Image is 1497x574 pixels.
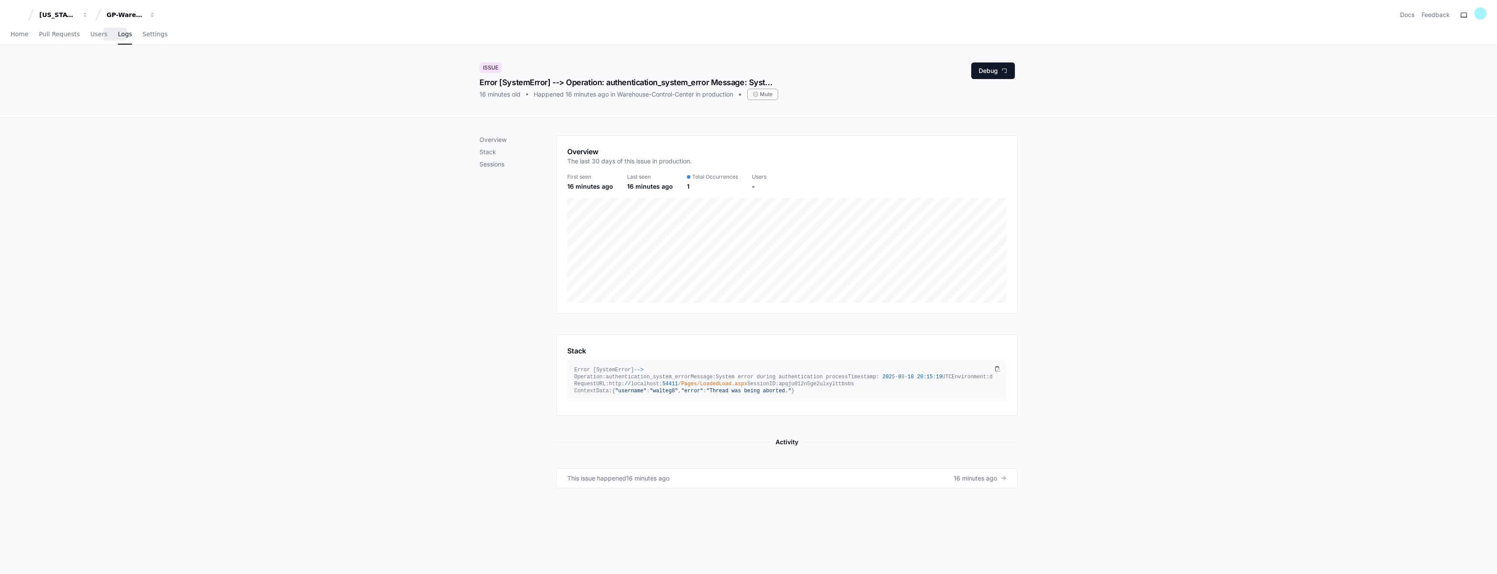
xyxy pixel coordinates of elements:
[627,173,673,180] div: Last seen
[637,367,643,373] span: ->
[917,374,923,380] span: 20
[39,10,77,19] div: [US_STATE] Pacific
[567,474,626,483] div: This issue happened
[479,62,502,73] div: Issue
[898,374,901,380] span: 0
[567,346,586,356] h1: Stack
[1421,10,1450,19] button: Feedback
[747,89,778,100] div: Mute
[574,367,993,394] div: Error [SystemError] authentication_system_error System error during authentication process 5- 9- ...
[118,31,132,37] span: Logs
[479,148,556,156] p: Stack
[752,182,766,191] div: -
[567,182,613,191] div: 16 minutes ago
[687,182,738,191] div: 1
[627,182,673,191] div: 16 minutes ago
[479,76,773,89] div: Error [SystemError] --> Operation: authentication_system_error Message: System error during authe...
[1400,10,1414,19] a: Docs
[848,374,880,380] span: Timestamp:
[752,173,766,180] div: Users
[479,135,556,144] p: Overview
[952,374,989,380] span: Environment:
[626,474,669,483] div: 16 minutes ago
[107,10,144,19] div: GP-WarehouseControlCenterWCC)
[650,388,678,394] span: "walteg8"
[118,24,132,45] a: Logs
[103,7,159,23] button: GP-WarehouseControlCenterWCC)
[10,24,28,45] a: Home
[556,468,1018,488] a: This issue happened16 minutes ago16 minutes ago
[142,31,167,37] span: Settings
[39,24,79,45] a: Pull Requests
[596,381,609,387] span: URL:
[770,437,804,447] span: Activity
[479,160,556,169] p: Sessions
[36,7,92,23] button: [US_STATE] Pacific
[39,31,79,37] span: Pull Requests
[936,374,942,380] span: 19
[690,374,716,380] span: Message:
[681,388,703,394] span: "error"
[90,31,107,37] span: Users
[883,374,892,380] span: 202
[567,146,1007,171] app-pz-page-link-header: Overview
[567,146,692,157] h1: Overview
[907,374,914,380] span: 18
[624,381,631,387] span: //
[567,157,692,166] p: The last 30 days of this issue in production.
[769,381,779,387] span: ID:
[534,90,733,99] div: Happened 16 minutes ago in Warehouse-Control-Center in production
[927,374,933,380] span: 15
[574,374,606,380] span: Operation:
[142,24,167,45] a: Settings
[707,388,791,394] span: "Thread was being aborted."
[954,474,997,483] span: 16 minutes ago
[90,24,107,45] a: Users
[662,381,678,387] span: 54411
[596,388,612,394] span: Data:
[567,346,1007,356] app-pz-page-link-header: Stack
[10,31,28,37] span: Home
[479,90,521,99] div: 16 minutes old
[692,173,738,180] span: Total Occurrences
[567,173,613,180] div: First seen
[634,367,637,373] span: -
[615,388,647,394] span: "username"
[678,381,747,387] span: /Pages/LoadedLoad.aspx
[971,62,1015,79] button: Debug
